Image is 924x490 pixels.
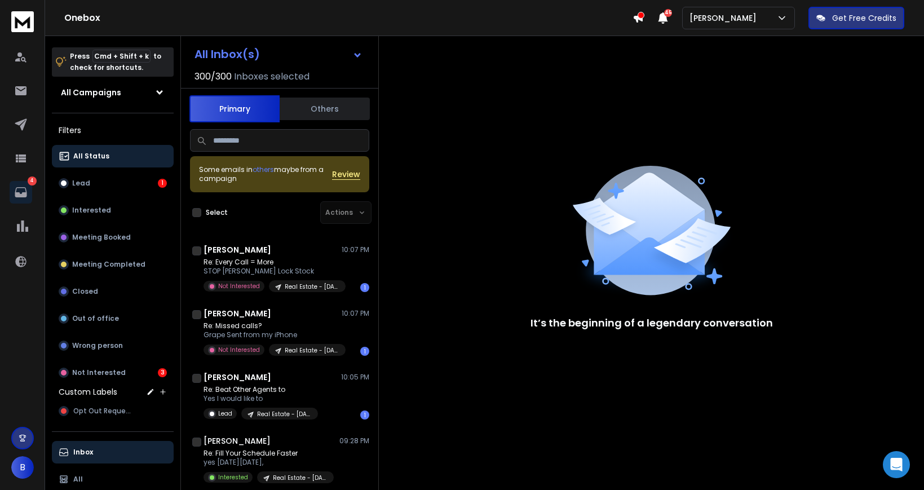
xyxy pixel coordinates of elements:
[52,280,174,303] button: Closed
[832,12,896,24] p: Get Free Credits
[273,474,327,482] p: Real Estate - [DATE]
[52,441,174,463] button: Inbox
[28,176,37,186] p: 4
[204,330,339,339] p: Grape Sent from my iPhone
[189,95,280,122] button: Primary
[10,181,32,204] a: 4
[72,260,145,269] p: Meeting Completed
[218,409,232,418] p: Lead
[360,410,369,420] div: 1
[72,206,111,215] p: Interested
[72,314,119,323] p: Out of office
[52,226,174,249] button: Meeting Booked
[52,122,174,138] h3: Filters
[199,165,332,183] div: Some emails in maybe from a campaign
[204,258,339,267] p: Re: Every Call = More
[360,283,369,292] div: 1
[883,451,910,478] div: Open Intercom Messenger
[339,436,369,445] p: 09:28 PM
[206,208,228,217] label: Select
[52,361,174,384] button: Not Interested3
[280,96,370,121] button: Others
[204,321,339,330] p: Re: Missed calls?
[73,475,83,484] p: All
[158,368,167,377] div: 3
[72,179,90,188] p: Lead
[52,81,174,104] button: All Campaigns
[52,145,174,167] button: All Status
[689,12,761,24] p: [PERSON_NAME]
[194,48,260,60] h1: All Inbox(s)
[72,233,131,242] p: Meeting Booked
[185,43,372,65] button: All Inbox(s)
[204,449,334,458] p: Re: Fill Your Schedule Faster
[194,70,232,83] span: 300 / 300
[204,435,271,447] h1: [PERSON_NAME]
[73,152,109,161] p: All Status
[285,282,339,291] p: Real Estate - [DATE]
[360,347,369,356] div: 1
[204,385,318,394] p: Re: Beat Other Agents to
[73,448,93,457] p: Inbox
[218,473,248,482] p: Interested
[234,70,310,83] h3: Inboxes selected
[341,373,369,382] p: 10:05 PM
[52,400,174,422] button: Opt Out Request
[72,287,98,296] p: Closed
[72,368,126,377] p: Not Interested
[61,87,121,98] h1: All Campaigns
[204,267,339,276] p: STOP [PERSON_NAME] Lock Stock
[285,346,339,355] p: Real Estate - [DATE]
[52,253,174,276] button: Meeting Completed
[11,11,34,32] img: logo
[204,308,271,319] h1: [PERSON_NAME]
[11,456,34,479] button: B
[72,341,123,350] p: Wrong person
[808,7,904,29] button: Get Free Credits
[332,169,360,180] button: Review
[218,346,260,354] p: Not Interested
[52,334,174,357] button: Wrong person
[204,372,271,383] h1: [PERSON_NAME]
[52,172,174,195] button: Lead1
[73,407,132,416] span: Opt Out Request
[342,245,369,254] p: 10:07 PM
[664,9,672,17] span: 45
[52,199,174,222] button: Interested
[92,50,151,63] span: Cmd + Shift + k
[59,386,117,398] h3: Custom Labels
[52,307,174,330] button: Out of office
[342,309,369,318] p: 10:07 PM
[204,244,271,255] h1: [PERSON_NAME]
[158,179,167,188] div: 1
[64,11,633,25] h1: Onebox
[253,165,274,174] span: others
[257,410,311,418] p: Real Estate - [DATE]
[204,394,318,403] p: Yes I would like to
[218,282,260,290] p: Not Interested
[204,458,334,467] p: yes [DATE][DATE],
[530,315,773,331] p: It’s the beginning of a legendary conversation
[70,51,161,73] p: Press to check for shortcuts.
